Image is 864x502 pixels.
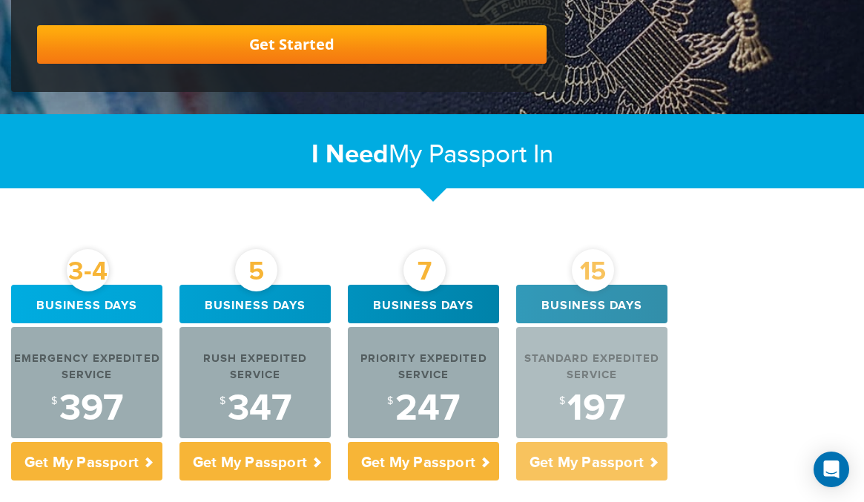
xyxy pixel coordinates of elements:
div: Rush Expedited Service [179,351,331,383]
p: Get My Passport [179,442,331,480]
p: Get My Passport [348,442,499,480]
div: Priority Expedited Service [348,351,499,383]
a: 5 Business days Rush Expedited Service $347 Get My Passport [179,285,331,480]
h2: My [11,139,853,171]
div: 197 [516,390,667,427]
div: Emergency Expedited Service [11,351,162,383]
div: Open Intercom Messenger [814,452,849,487]
p: Get My Passport [516,442,667,480]
div: Business days [348,285,499,323]
div: 3-4 [67,249,109,291]
div: 15 [572,249,614,291]
sup: $ [51,395,57,407]
div: 347 [179,390,331,427]
a: 3-4 Business days Emergency Expedited Service $397 Get My Passport [11,285,162,480]
sup: $ [559,395,565,407]
a: 15 Business days Standard Expedited Service $197 Get My Passport [516,285,667,480]
div: Business days [11,285,162,323]
div: 5 [235,249,277,291]
strong: I Need [311,139,389,171]
div: 7 [403,249,446,291]
a: Get Started [37,25,547,64]
a: 7 Business days Priority Expedited Service $247 Get My Passport [348,285,499,480]
sup: $ [220,395,225,407]
div: 397 [11,390,162,427]
sup: $ [387,395,393,407]
div: Standard Expedited Service [516,351,667,383]
p: Get My Passport [11,442,162,480]
div: 247 [348,390,499,427]
div: Business days [516,285,667,323]
div: Business days [179,285,331,323]
span: Passport In [429,139,553,170]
